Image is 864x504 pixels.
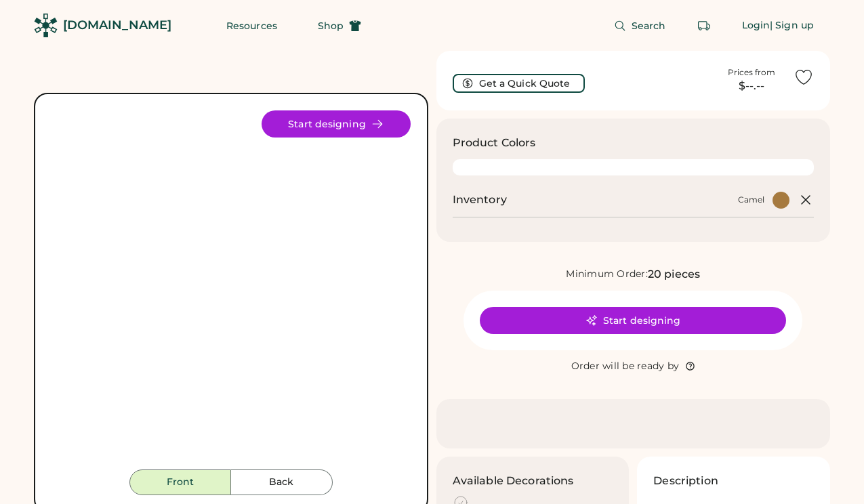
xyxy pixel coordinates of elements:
[571,360,680,373] div: Order will be ready by
[52,110,411,469] img: yH5BAEAAAAALAAAAAABAAEAAAIBRAA7
[648,266,700,282] div: 20 pieces
[34,14,58,37] img: Rendered Logo - Screens
[728,67,775,78] div: Prices from
[129,469,231,495] button: Front
[632,21,666,30] span: Search
[770,19,814,33] div: | Sign up
[718,78,785,94] div: $--.--
[302,12,377,39] button: Shop
[210,12,293,39] button: Resources
[262,110,411,138] button: Start designing
[480,307,786,334] button: Start designing
[742,19,770,33] div: Login
[453,192,507,208] h2: Inventory
[566,268,648,281] div: Minimum Order:
[453,74,585,93] button: Get a Quick Quote
[738,194,764,205] div: Camel
[453,473,574,489] h3: Available Decorations
[598,12,682,39] button: Search
[453,135,536,151] h3: Product Colors
[231,469,333,495] button: Back
[318,21,344,30] span: Shop
[63,17,171,34] div: [DOMAIN_NAME]
[653,473,718,489] h3: Description
[691,12,718,39] button: Retrieve an order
